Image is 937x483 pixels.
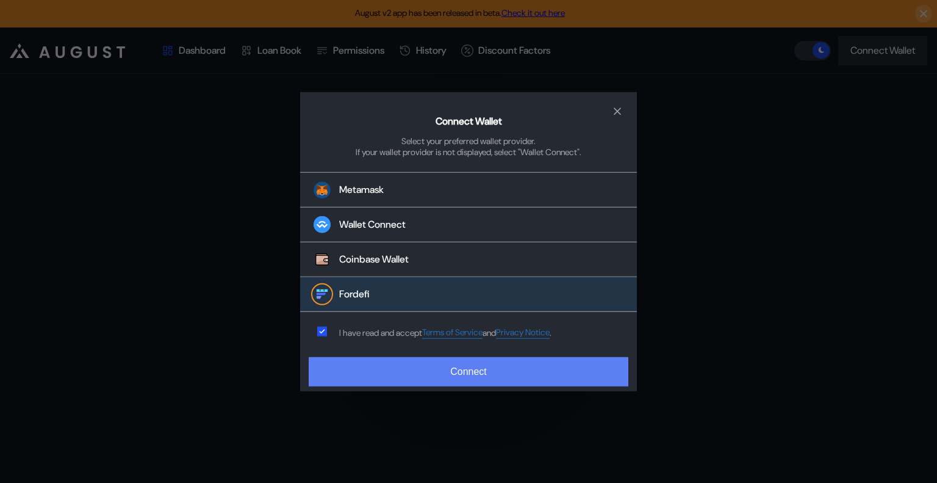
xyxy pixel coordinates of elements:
h2: Connect Wallet [436,115,502,128]
a: Privacy Notice [496,327,550,338]
img: Fordefi [314,286,331,303]
div: Metamask [339,184,384,197]
div: Coinbase Wallet [339,253,409,266]
a: Terms of Service [422,327,483,338]
div: If your wallet provider is not displayed, select "Wallet Connect". [356,147,581,158]
div: Fordefi [339,288,370,301]
div: Wallet Connect [339,219,406,231]
div: I have read and accept . [339,327,551,338]
button: close modal [608,101,627,121]
button: Coinbase WalletCoinbase Wallet [300,242,637,277]
button: Wallet Connect [300,208,637,242]
img: Coinbase Wallet [314,251,331,268]
div: Select your preferred wallet provider. [401,136,536,147]
button: Metamask [300,172,637,208]
span: and [483,327,496,338]
button: Connect [309,357,628,387]
button: FordefiFordefi [300,277,637,312]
